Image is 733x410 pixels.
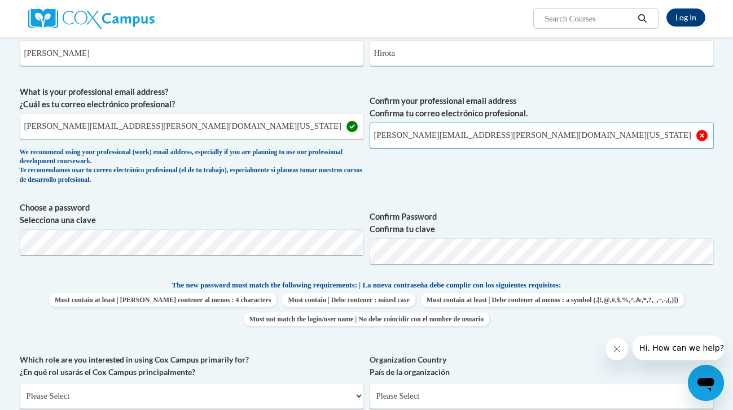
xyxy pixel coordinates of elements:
[172,280,561,290] span: The new password must match the following requirements: | La nueva contraseña debe cumplir con lo...
[20,40,364,66] input: Metadata input
[370,211,714,235] label: Confirm Password Confirma tu clave
[20,148,364,185] div: We recommend using your professional (work) email address, especially if you are planning to use ...
[282,293,415,307] span: Must contain | Debe contener : mixed case
[20,114,364,139] input: Metadata input
[688,365,724,401] iframe: Button to launch messaging window
[370,40,714,66] input: Metadata input
[605,338,628,360] iframe: Close message
[20,354,364,378] label: Which role are you interested in using Cox Campus primarily for? ¿En qué rol usarás el Cox Campus...
[543,12,634,25] input: Search Courses
[20,202,364,226] label: Choose a password Selecciona una clave
[421,293,684,307] span: Must contain at least | Debe contener al menos : a symbol (.[!,@,#,$,%,^,&,*,?,_,~,-,(,)])
[666,8,705,27] a: Log In
[633,335,724,360] iframe: Message from company
[20,86,364,111] label: What is your professional email address? ¿Cuál es tu correo electrónico profesional?
[370,123,714,149] input: Required
[28,8,155,29] img: Cox Campus
[370,95,714,120] label: Confirm your professional email address Confirma tu correo electrónico profesional.
[634,12,651,25] button: Search
[244,312,489,326] span: Must not match the login/user name | No debe coincidir con el nombre de usuario
[49,293,276,307] span: Must contain at least | [PERSON_NAME] contener al menos : 4 characters
[370,354,714,378] label: Organization Country País de la organización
